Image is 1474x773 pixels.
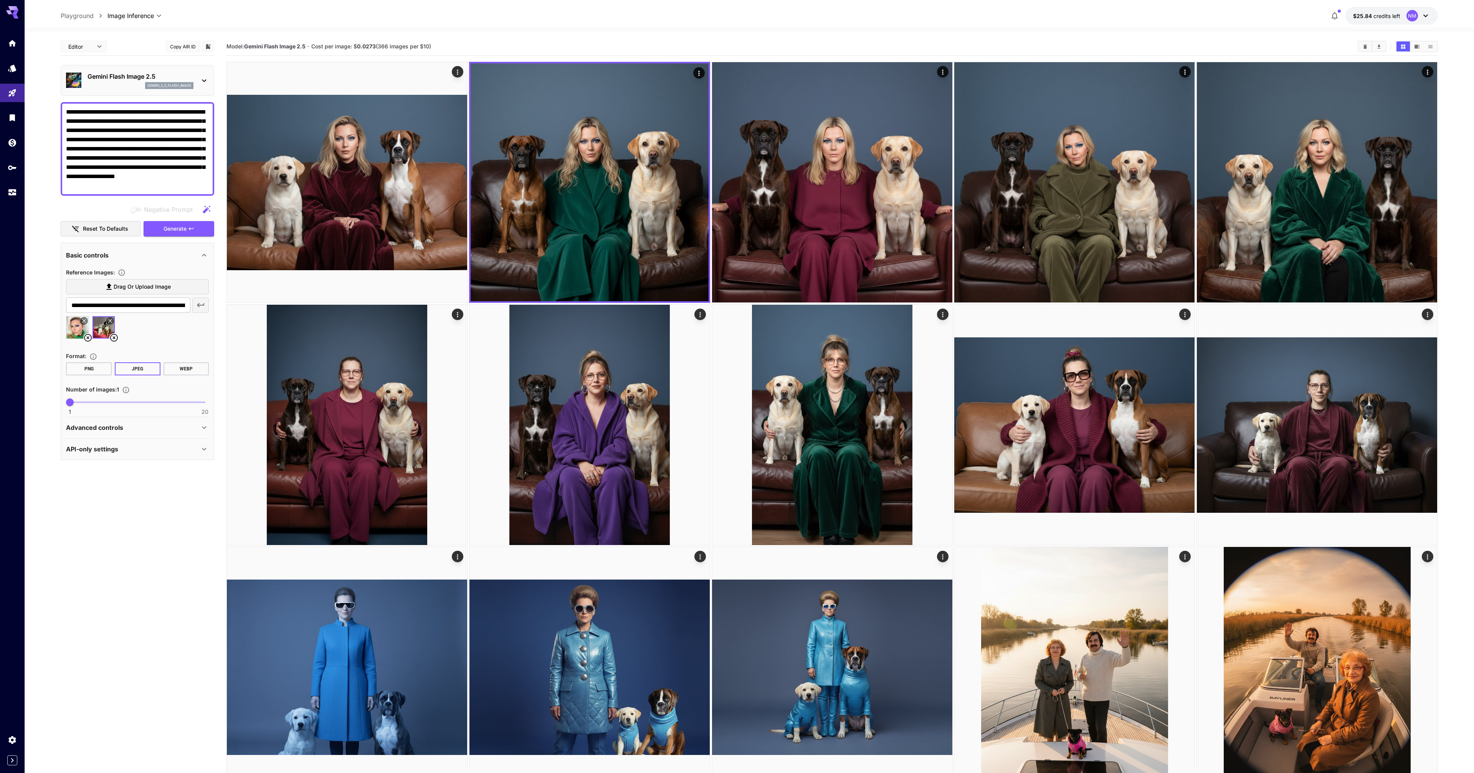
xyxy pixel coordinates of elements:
[164,362,209,375] button: WEBP
[1345,7,1438,25] button: $25.84281NM
[66,444,118,454] p: API-only settings
[712,62,952,302] img: 9k=
[164,224,187,234] span: Generate
[61,221,140,237] button: Reset to defaults
[1180,66,1191,78] div: Actions
[86,353,100,360] button: Choose the file format for the output image.
[1197,62,1437,302] img: 9k=
[66,418,209,437] div: Advanced controls
[66,353,86,359] span: Format :
[1410,41,1424,51] button: Show images in video view
[8,38,17,48] div: Home
[88,72,193,81] p: Gemini Flash Image 2.5
[954,62,1195,302] img: Z
[115,362,160,375] button: JPEG
[452,309,464,320] div: Actions
[1422,66,1434,78] div: Actions
[166,41,200,52] button: Copy AIR ID
[452,551,464,562] div: Actions
[8,138,17,147] div: Wallet
[1372,41,1386,51] button: Download All
[144,205,193,214] span: Negative Prompt
[129,205,199,214] span: Negative prompts are not compatible with the selected model.
[61,11,107,20] nav: breadcrumb
[205,42,212,51] button: Add to library
[1396,41,1410,51] button: Show images in grid view
[66,246,209,264] div: Basic controls
[115,269,129,276] button: Upload a reference image to guide the result. This is needed for Image-to-Image or Inpainting. Su...
[954,305,1195,545] img: 2Q==
[226,43,306,50] span: Model:
[8,188,17,197] div: Usage
[202,408,208,416] span: 20
[66,440,209,458] div: API-only settings
[1396,41,1438,52] div: Show images in grid viewShow images in video viewShow images in list view
[469,305,710,545] img: 2Q==
[66,279,209,295] label: Drag or upload image
[7,755,17,765] button: Expand sidebar
[357,43,376,50] b: 0.0273
[1424,41,1437,51] button: Show images in list view
[1180,309,1191,320] div: Actions
[937,66,949,78] div: Actions
[1353,13,1373,19] span: $25.84
[227,62,467,302] img: 9k=
[695,309,706,320] div: Actions
[311,43,431,50] span: Cost per image: $ (366 images per $10)
[68,43,92,51] span: Editor
[147,83,191,88] p: gemini_2_5_flash_image
[119,386,133,394] button: Specify how many images to generate in a single request. Each image generation will be charged se...
[1422,309,1434,320] div: Actions
[471,63,709,301] img: 9k=
[307,42,309,51] p: ·
[8,113,17,122] div: Library
[937,551,949,562] div: Actions
[937,309,949,320] div: Actions
[694,67,705,79] div: Actions
[69,408,71,416] span: 1
[1358,41,1386,52] div: Clear ImagesDownload All
[66,362,112,375] button: PNG
[1353,12,1400,20] div: $25.84281
[144,221,214,237] button: Generate
[1406,10,1418,21] div: NM
[8,88,17,98] div: Playground
[244,43,306,50] b: Gemini Flash Image 2.5
[66,423,123,432] p: Advanced controls
[452,66,464,78] div: Actions
[1180,551,1191,562] div: Actions
[695,551,706,562] div: Actions
[66,251,109,260] p: Basic controls
[1197,305,1437,545] img: 9k=
[66,386,119,393] span: Number of images : 1
[66,69,209,92] div: Gemini Flash Image 2.5gemini_2_5_flash_image
[114,282,171,292] span: Drag or upload image
[1422,551,1434,562] div: Actions
[66,269,115,276] span: Reference Images :
[107,11,154,20] span: Image Inference
[8,735,17,745] div: Settings
[8,163,17,172] div: API Keys
[8,63,17,73] div: Models
[227,305,467,545] img: Z
[61,11,94,20] a: Playground
[712,305,952,545] img: 9k=
[1373,13,1400,19] span: credits left
[1358,41,1372,51] button: Clear Images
